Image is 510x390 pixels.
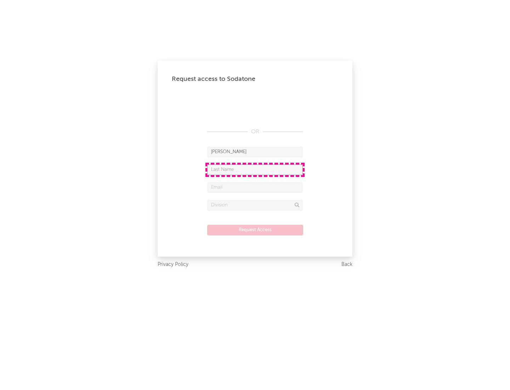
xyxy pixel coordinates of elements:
input: Last Name [207,165,303,175]
input: Email [207,182,303,193]
a: Back [341,260,352,269]
div: Request access to Sodatone [172,75,338,83]
input: Division [207,200,303,211]
div: OR [207,128,303,136]
input: First Name [207,147,303,157]
button: Request Access [207,225,303,235]
a: Privacy Policy [158,260,188,269]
